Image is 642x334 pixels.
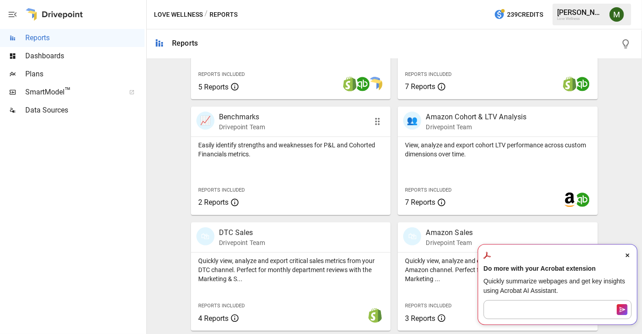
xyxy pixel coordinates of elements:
div: 🛍 [403,227,421,245]
img: quickbooks [575,193,590,207]
div: 👥 [403,112,421,130]
span: 7 Reports [405,82,435,91]
div: 📈 [196,112,214,130]
span: 7 Reports [405,198,435,207]
div: 🛍 [196,227,214,245]
button: Meredith Lacasse [604,2,629,27]
span: 2 Reports [198,198,228,207]
div: [PERSON_NAME] [557,8,604,17]
button: 239Credits [490,6,547,23]
span: 4 Reports [198,314,228,323]
span: Reports Included [405,187,451,193]
span: ™ [65,85,71,97]
p: View, analyze and export cohort LTV performance across custom dimensions over time. [405,141,590,159]
img: shopify [343,77,357,91]
span: 239 Credits [507,9,543,20]
div: Reports [172,39,198,47]
span: Reports Included [405,303,451,309]
p: DTC Sales [219,227,265,238]
span: Reports Included [198,71,245,77]
img: smart model [368,77,382,91]
span: SmartModel [25,87,119,98]
img: shopify [368,308,382,323]
img: quickbooks [355,77,370,91]
p: Drivepoint Team [426,238,473,247]
p: Quickly view, analyze and export critical sales metrics from your Amazon channel. Perfect for mon... [405,256,590,283]
p: Benchmarks [219,112,265,122]
span: Reports Included [198,187,245,193]
p: Amazon Cohort & LTV Analysis [426,112,526,122]
p: Drivepoint Team [426,122,526,132]
span: 5 Reports [198,83,228,91]
span: Reports Included [405,71,451,77]
p: Drivepoint Team [219,122,265,132]
img: amazon [563,193,577,207]
div: Love Wellness [557,17,604,21]
span: Dashboards [25,51,144,61]
img: shopify [563,77,577,91]
img: quickbooks [575,77,590,91]
span: 3 Reports [405,314,435,323]
span: Reports [25,33,144,43]
span: Reports Included [198,303,245,309]
span: Data Sources [25,105,144,116]
span: Plans [25,69,144,80]
p: Quickly view, analyze and export critical sales metrics from your DTC channel. Perfect for monthl... [198,256,383,283]
div: / [205,9,208,20]
p: Drivepoint Team [219,238,265,247]
p: Easily identify strengths and weaknesses for P&L and Cohorted Financials metrics. [198,141,383,159]
button: Love Wellness [154,9,203,20]
p: Amazon Sales [426,227,473,238]
img: Meredith Lacasse [609,7,624,22]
